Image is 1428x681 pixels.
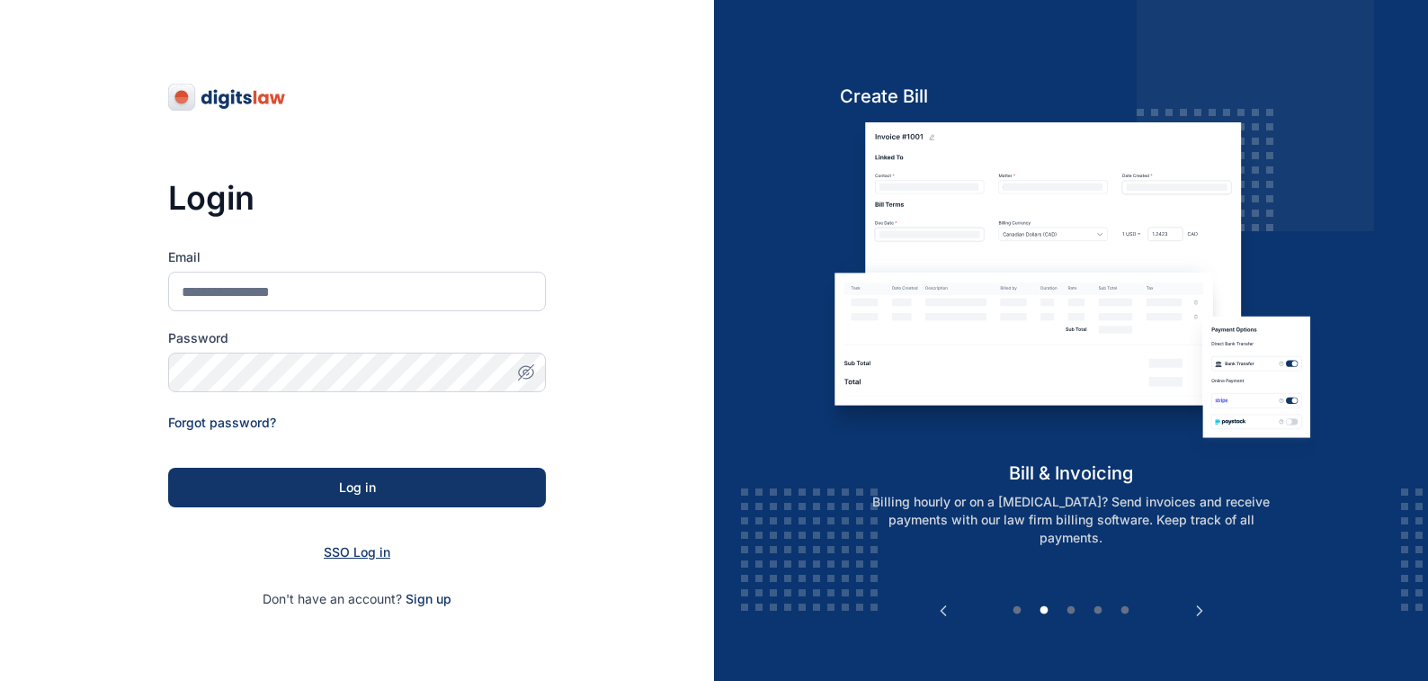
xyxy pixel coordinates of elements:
img: bill-and-invoicin [822,122,1321,460]
a: Forgot password? [168,415,276,430]
p: Don't have an account? [168,590,546,608]
label: Password [168,329,546,347]
img: digitslaw-logo [168,83,287,112]
p: Billing hourly or on a [MEDICAL_DATA]? Send invoices and receive payments with our law firm billi... [841,493,1301,547]
h3: Login [168,180,546,216]
h5: bill & invoicing [822,461,1321,486]
button: 5 [1116,602,1134,620]
button: 3 [1062,602,1080,620]
a: SSO Log in [324,544,390,560]
label: Email [168,248,546,266]
a: Sign up [406,591,451,606]
div: Log in [197,479,517,497]
button: 2 [1035,602,1053,620]
button: Next [1191,602,1209,620]
h5: Create Bill [822,84,1321,109]
span: Sign up [406,590,451,608]
button: 4 [1089,602,1107,620]
button: Previous [934,602,952,620]
button: 1 [1008,602,1026,620]
button: Log in [168,468,546,507]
